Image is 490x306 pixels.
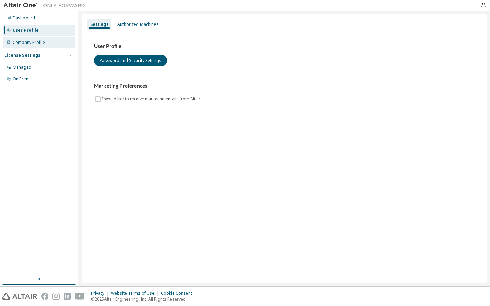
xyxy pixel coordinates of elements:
[111,291,161,296] div: Website Terms of Use
[13,76,30,82] div: On Prem
[13,15,35,21] div: Dashboard
[2,293,37,300] img: altair_logo.svg
[90,22,109,27] div: Settings
[94,43,474,50] h3: User Profile
[91,291,111,296] div: Privacy
[13,28,39,33] div: User Profile
[102,95,202,103] label: I would like to receive marketing emails from Altair
[161,291,196,296] div: Cookie Consent
[64,293,71,300] img: linkedin.svg
[75,293,85,300] img: youtube.svg
[13,40,45,45] div: Company Profile
[52,293,60,300] img: instagram.svg
[117,22,159,27] div: Authorized Machines
[41,293,48,300] img: facebook.svg
[13,65,31,70] div: Managed
[91,296,196,302] p: © 2025 Altair Engineering, Inc. All Rights Reserved.
[94,83,474,89] h3: Marketing Preferences
[4,53,40,58] div: License Settings
[94,55,167,66] button: Password and Security Settings
[3,2,88,9] img: Altair One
